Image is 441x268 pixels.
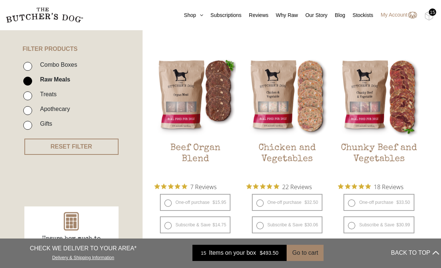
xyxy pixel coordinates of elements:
span: $ [396,200,399,205]
bdi: 33.50 [396,200,410,205]
a: Blog [328,11,345,19]
bdi: 493.50 [260,250,278,256]
p: CHECK WE DELIVER TO YOUR AREA* [30,244,137,253]
button: RESET FILTER [24,139,119,155]
span: $ [260,250,263,256]
button: Go to cart [287,245,324,261]
a: Chicken and VegetablesChicken and Vegetables [246,55,328,177]
bdi: 32.50 [304,200,318,205]
a: Beef Organ BlendBeef Organ Blend [154,55,236,177]
label: Combo Boxes [36,60,77,70]
label: Raw Meals [36,74,70,84]
label: One-off purchase [160,194,230,211]
span: $ [304,222,307,227]
a: Stockists [345,11,373,19]
span: Items on your box [209,248,256,257]
button: Rated 5 out of 5 stars from 18 reviews. Jump to reviews. [338,181,403,192]
a: Delivery & Shipping Information [52,253,114,260]
a: Shop [177,11,203,19]
button: BACK TO TOP [391,244,439,262]
a: Our Story [298,11,328,19]
span: 22 Reviews [282,181,312,192]
a: Chunky Beef and VegetablesChunky Beef and Vegetables [338,55,420,177]
img: Beef Organ Blend [154,55,236,137]
a: My Account [373,11,417,20]
h2: Chicken and Vegetables [246,143,328,177]
a: Reviews [242,11,269,19]
a: 15 Items on your box $493.50 [192,245,287,261]
span: $ [213,222,215,227]
a: Subscriptions [203,11,242,19]
bdi: 15.95 [213,200,226,205]
label: Gifts [36,119,52,129]
h2: Chunky Beef and Vegetables [338,143,420,177]
label: Subscribe & Save [252,216,322,233]
span: $ [213,200,215,205]
div: 15 [429,8,436,16]
span: $ [396,222,399,227]
label: Subscribe & Save [160,216,230,233]
p: Unsure how much to feed? [34,234,108,252]
h2: Beef Organ Blend [154,143,236,177]
label: Subscribe & Save [343,216,414,233]
span: 7 Reviews [190,181,216,192]
button: Rated 4.9 out of 5 stars from 22 reviews. Jump to reviews. [246,181,312,192]
button: Rated 5 out of 5 stars from 7 reviews. Jump to reviews. [154,181,216,192]
a: Why Raw [269,11,298,19]
div: 15 [198,249,209,257]
span: $ [304,200,307,205]
img: TBD_Cart-Full.png [424,11,434,21]
label: Apothecary [36,104,70,114]
bdi: 14.75 [213,222,226,227]
label: One-off purchase [252,194,322,211]
span: 18 Reviews [374,181,403,192]
label: Treats [36,89,57,99]
bdi: 30.06 [304,222,318,227]
img: Chunky Beef and Vegetables [338,55,420,137]
bdi: 30.99 [396,222,410,227]
img: Chicken and Vegetables [246,55,328,137]
label: One-off purchase [343,194,414,211]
